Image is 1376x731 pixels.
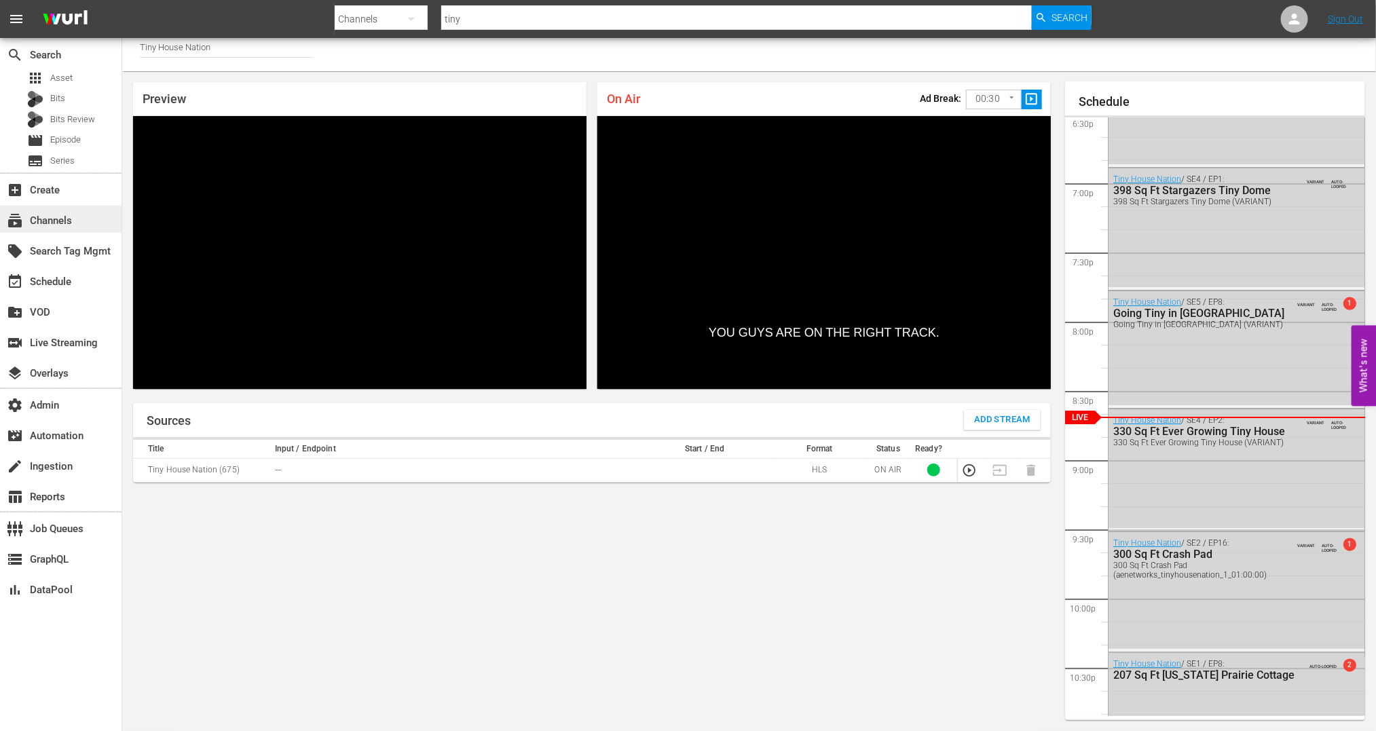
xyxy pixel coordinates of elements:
[866,458,912,482] td: ON AIR
[1331,414,1356,430] span: AUTO-LOOPED
[636,440,774,459] th: Start / End
[1113,438,1297,447] div: 330 Sq Ft Ever Growing Tiny House (VARIANT)
[27,132,43,149] span: Episode
[8,11,24,27] span: menu
[27,153,43,169] span: Series
[774,440,866,459] th: Format
[911,440,957,459] th: Ready?
[1113,538,1181,548] a: Tiny House Nation
[1113,297,1181,307] a: Tiny House Nation
[7,304,23,320] span: VOD
[27,70,43,86] span: apps
[133,458,271,482] td: Tiny House Nation (675)
[1328,14,1363,24] a: Sign Out
[1113,174,1181,184] a: Tiny House Nation
[1113,415,1181,425] a: Tiny House Nation
[7,274,23,290] span: Schedule
[7,458,23,474] span: Ingestion
[50,71,73,85] span: Asset
[1113,425,1297,438] div: 330 Sq Ft Ever Growing Tiny House
[50,154,75,168] span: Series
[1113,197,1297,206] div: 398 Sq Ft Stargazers Tiny Dome (VARIANT)
[1113,561,1287,580] div: 300 Sq Ft Crash Pad (aenetworks_tinyhousenation_1_01:00:00)
[1113,320,1287,329] div: Going Tiny in [GEOGRAPHIC_DATA] (VARIANT)
[1113,415,1297,447] div: / SE4 / EP2:
[7,521,23,537] span: Job Queues
[1331,173,1356,189] span: AUTO-LOOPED
[1113,669,1297,681] div: 207 Sq Ft [US_STATE] Prairie Cottage
[7,365,23,381] span: Overlays
[50,92,65,105] span: Bits
[1297,296,1315,307] span: VARIANT
[1113,538,1287,580] div: / SE2 / EP16:
[33,3,98,35] img: ans4CAIJ8jUAAAAAAAAAAAAAAAAAAAAAAAAgQb4GAAAAAAAAAAAAAAAAAAAAAAAAJMjXAAAAAAAAAAAAAAAAAAAAAAAAgAT5G...
[7,243,23,259] span: Search Tag Mgmt
[1309,658,1337,669] span: AUTO-LOOPED
[147,414,191,428] h1: Sources
[50,133,81,147] span: Episode
[962,463,977,478] button: Preview Stream
[1307,173,1324,184] span: VARIANT
[966,86,1022,112] div: 00:30
[1079,95,1365,109] h1: Schedule
[1113,174,1297,206] div: / SE4 / EP1:
[1322,296,1337,312] span: AUTO-LOOPED
[1113,297,1287,329] div: / SE5 / EP8:
[1297,537,1315,548] span: VARIANT
[1052,5,1087,30] span: Search
[1113,184,1297,197] div: 398 Sq Ft Stargazers Tiny Dome
[974,412,1030,428] span: Add Stream
[1113,659,1297,681] div: / SE1 / EP8:
[7,428,23,444] span: Automation
[7,551,23,567] span: GraphQL
[964,410,1041,430] button: Add Stream
[50,113,95,126] span: Bits Review
[133,116,587,389] div: Video Player
[7,489,23,505] span: Reports
[1113,307,1287,320] div: Going Tiny in [GEOGRAPHIC_DATA]
[920,93,961,104] p: Ad Break:
[7,47,23,63] span: Search
[7,335,23,351] span: Live Streaming
[271,458,636,482] td: ---
[1343,297,1356,310] span: 1
[7,582,23,598] span: DataPool
[1032,5,1092,30] button: Search
[866,440,912,459] th: Status
[1113,659,1181,669] a: Tiny House Nation
[1307,414,1324,425] span: VARIANT
[1352,325,1376,406] button: Open Feedback Widget
[597,116,1051,389] div: Video Player
[143,92,186,106] span: Preview
[774,458,866,482] td: HLS
[1343,538,1356,550] span: 1
[1343,658,1356,671] span: 2
[607,92,640,106] span: On Air
[7,397,23,413] span: Admin
[7,212,23,229] span: Channels
[271,440,636,459] th: Input / Endpoint
[1322,537,1337,552] span: AUTO-LOOPED
[1113,548,1287,561] div: 300 Sq Ft Crash Pad
[1024,92,1040,107] span: slideshow_sharp
[133,440,271,459] th: Title
[7,182,23,198] span: Create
